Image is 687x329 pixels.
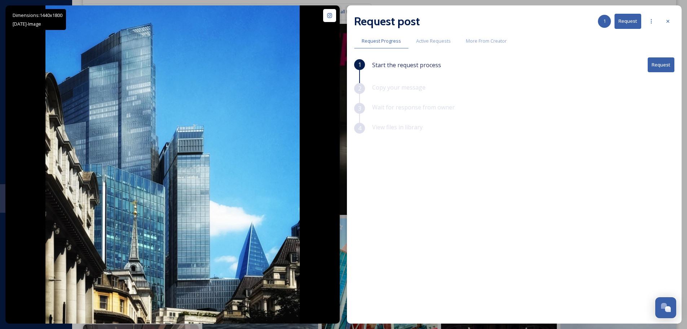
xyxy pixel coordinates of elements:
span: Request Progress [362,38,401,44]
span: 3 [358,104,361,113]
span: 4 [358,124,361,133]
span: Active Requests [416,38,451,44]
span: View files in library [372,123,423,131]
span: [DATE] - Image [13,21,41,27]
button: Request [615,14,641,29]
span: Start the request process [372,61,441,69]
span: 1 [358,60,361,69]
h2: Request post [354,13,420,30]
span: More From Creator [466,38,507,44]
span: Copy your message [372,83,426,91]
button: Request [648,57,674,72]
img: #cityoflondon #modernarchitecture #offices and #church by #sirchristopherwren #london #uk #united... [45,5,300,324]
span: Wait for response from owner [372,103,455,111]
span: Dimensions: 1440 x 1800 [13,12,62,18]
span: 1 [603,18,606,25]
span: 2 [358,84,361,93]
button: Open Chat [655,297,676,318]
